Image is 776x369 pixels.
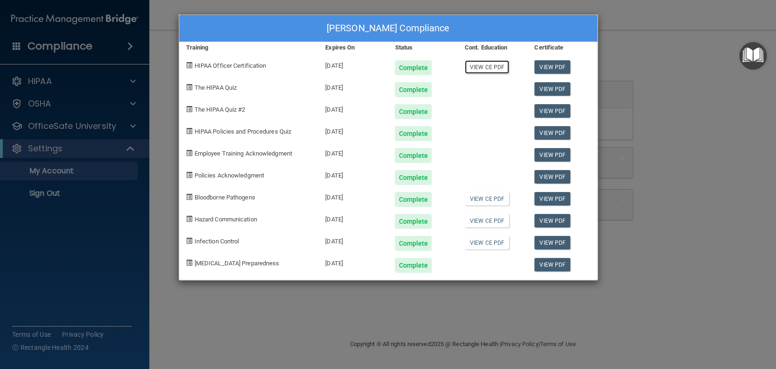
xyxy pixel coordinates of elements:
[318,75,388,97] div: [DATE]
[195,194,255,201] span: Bloodborne Pathogens
[318,251,388,273] div: [DATE]
[195,62,266,69] span: HIPAA Officer Certification
[179,15,597,42] div: [PERSON_NAME] Compliance
[465,60,509,74] a: View CE PDF
[527,42,597,53] div: Certificate
[318,119,388,141] div: [DATE]
[318,53,388,75] div: [DATE]
[318,207,388,229] div: [DATE]
[534,170,570,184] a: View PDF
[534,236,570,249] a: View PDF
[465,192,509,206] a: View CE PDF
[395,214,432,229] div: Complete
[195,172,264,179] span: Policies Acknowledgment
[395,148,432,163] div: Complete
[465,214,509,227] a: View CE PDF
[318,229,388,251] div: [DATE]
[739,42,767,70] button: Open Resource Center
[195,260,280,267] span: [MEDICAL_DATA] Preparedness
[534,214,570,227] a: View PDF
[195,106,245,113] span: The HIPAA Quiz #2
[395,258,432,273] div: Complete
[179,42,319,53] div: Training
[534,192,570,206] a: View PDF
[388,42,457,53] div: Status
[395,104,432,119] div: Complete
[395,236,432,251] div: Complete
[458,42,527,53] div: Cont. Education
[534,258,570,271] a: View PDF
[318,163,388,185] div: [DATE]
[534,82,570,96] a: View PDF
[395,192,432,207] div: Complete
[318,97,388,119] div: [DATE]
[534,60,570,74] a: View PDF
[395,170,432,185] div: Complete
[195,238,239,245] span: Infection Control
[195,128,291,135] span: HIPAA Policies and Procedures Quiz
[318,141,388,163] div: [DATE]
[195,84,237,91] span: The HIPAA Quiz
[534,148,570,162] a: View PDF
[318,185,388,207] div: [DATE]
[395,126,432,141] div: Complete
[534,126,570,140] a: View PDF
[395,82,432,97] div: Complete
[395,60,432,75] div: Complete
[195,216,257,223] span: Hazard Communication
[534,104,570,118] a: View PDF
[465,236,509,249] a: View CE PDF
[195,150,292,157] span: Employee Training Acknowledgment
[318,42,388,53] div: Expires On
